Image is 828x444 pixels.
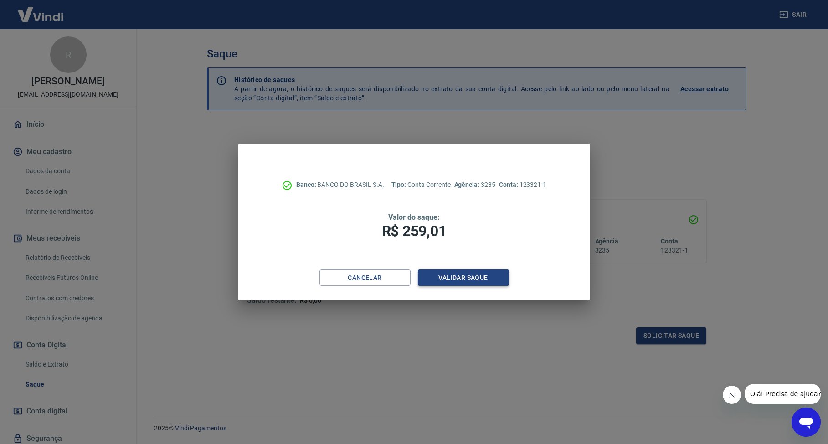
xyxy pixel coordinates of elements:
iframe: Fechar mensagem [723,386,741,404]
iframe: Mensagem da empresa [745,384,821,404]
span: R$ 259,01 [382,222,447,240]
span: Olá! Precisa de ajuda? [5,6,77,14]
span: Valor do saque: [388,213,439,222]
span: Conta: [499,181,519,188]
button: Validar saque [418,269,509,286]
iframe: Botão para abrir a janela de mensagens [792,408,821,437]
span: Agência: [454,181,481,188]
span: Tipo: [391,181,408,188]
span: Banco: [296,181,318,188]
p: Conta Corrente [391,180,451,190]
button: Cancelar [319,269,411,286]
p: 123321-1 [499,180,546,190]
p: 3235 [454,180,495,190]
p: BANCO DO BRASIL S.A. [296,180,384,190]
